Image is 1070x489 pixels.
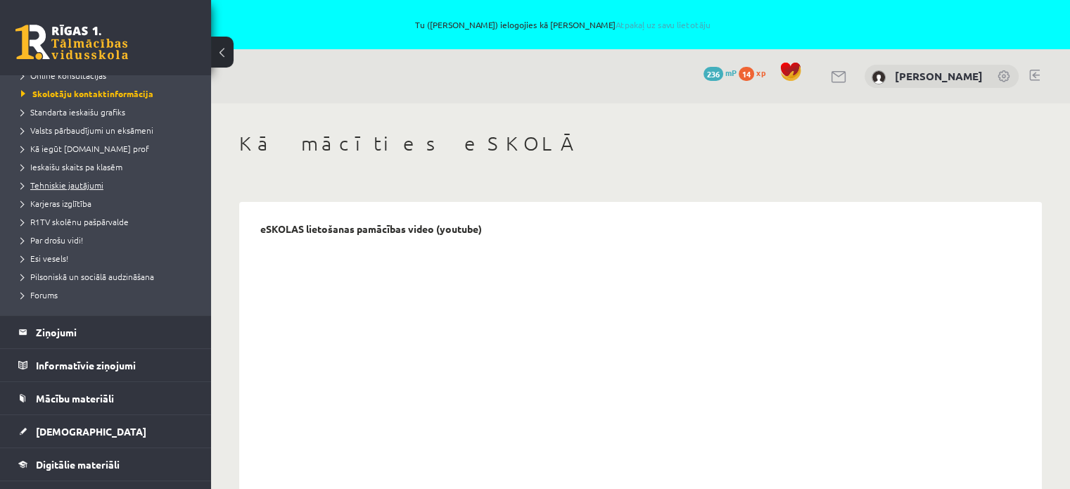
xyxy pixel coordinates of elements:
[21,216,129,227] span: R1TV skolēnu pašpārvalde
[21,143,149,154] span: Kā iegūt [DOMAIN_NAME] prof
[615,19,710,30] a: Atpakaļ uz savu lietotāju
[18,382,193,414] a: Mācību materiāli
[21,88,153,99] span: Skolotāju kontaktinformācija
[15,25,128,60] a: Rīgas 1. Tālmācības vidusskola
[21,179,103,191] span: Tehniskie jautājumi
[21,215,197,228] a: R1TV skolēnu pašpārvalde
[21,234,83,246] span: Par drošu vidi!
[21,124,197,136] a: Valsts pārbaudījumi un eksāmeni
[21,161,122,172] span: Ieskaišu skaits pa klasēm
[21,106,197,118] a: Standarta ieskaišu grafiks
[872,70,886,84] img: Ance Āboliņa
[162,20,963,29] span: Tu ([PERSON_NAME]) ielogojies kā [PERSON_NAME]
[21,288,197,301] a: Forums
[18,415,193,447] a: [DEMOGRAPHIC_DATA]
[21,160,197,173] a: Ieskaišu skaits pa klasēm
[21,70,106,81] span: Online konsultācijas
[36,316,193,348] legend: Ziņojumi
[36,458,120,471] span: Digitālie materiāli
[21,87,197,100] a: Skolotāju kontaktinformācija
[18,316,193,348] a: Ziņojumi
[260,223,482,235] p: eSKOLAS lietošanas pamācības video (youtube)
[21,234,197,246] a: Par drošu vidi!
[21,289,58,300] span: Forums
[703,67,723,81] span: 236
[21,198,91,209] span: Karjeras izglītība
[21,270,197,283] a: Pilsoniskā un sociālā audzināšana
[36,425,146,438] span: [DEMOGRAPHIC_DATA]
[239,132,1042,155] h1: Kā mācīties eSKOLĀ
[21,253,68,264] span: Esi vesels!
[739,67,772,78] a: 14 xp
[739,67,754,81] span: 14
[703,67,737,78] a: 236 mP
[18,349,193,381] a: Informatīvie ziņojumi
[21,252,197,265] a: Esi vesels!
[18,448,193,481] a: Digitālie materiāli
[36,349,193,381] legend: Informatīvie ziņojumi
[21,142,197,155] a: Kā iegūt [DOMAIN_NAME] prof
[21,271,154,282] span: Pilsoniskā un sociālā audzināšana
[756,67,765,78] span: xp
[36,392,114,405] span: Mācību materiāli
[21,179,197,191] a: Tehniskie jautājumi
[21,106,125,118] span: Standarta ieskaišu grafiks
[725,67,737,78] span: mP
[21,69,197,82] a: Online konsultācijas
[21,197,197,210] a: Karjeras izglītība
[895,69,983,83] a: [PERSON_NAME]
[21,125,153,136] span: Valsts pārbaudījumi un eksāmeni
